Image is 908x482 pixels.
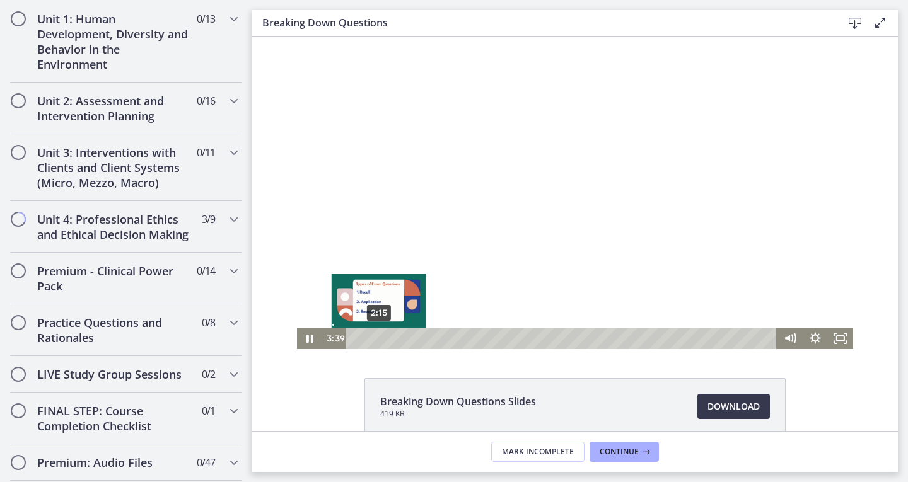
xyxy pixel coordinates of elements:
[202,212,215,227] span: 3 / 9
[202,315,215,330] span: 0 / 8
[380,409,536,419] span: 419 KB
[197,145,215,160] span: 0 / 11
[37,93,191,123] h2: Unit 2: Assessment and Intervention Planning
[197,11,215,26] span: 0 / 13
[502,447,574,457] span: Mark Incomplete
[697,394,770,419] a: Download
[197,263,215,278] span: 0 / 14
[37,403,191,433] h2: FINAL STEP: Course Completion Checklist
[576,291,601,313] button: Fullscreen
[707,399,760,414] span: Download
[202,403,215,418] span: 0 / 1
[202,367,215,382] span: 0 / 2
[491,442,585,462] button: Mark Incomplete
[197,93,215,108] span: 0 / 16
[37,455,191,470] h2: Premium: Audio Files
[37,263,191,294] h2: Premium - Clinical Power Pack
[197,455,215,470] span: 0 / 47
[37,11,191,72] h2: Unit 1: Human Development, Diversity and Behavior in the Environment
[380,394,536,409] span: Breaking Down Questions Slides
[37,212,191,242] h2: Unit 4: Professional Ethics and Ethical Decision Making
[600,447,639,457] span: Continue
[262,15,822,30] h3: Breaking Down Questions
[37,367,191,382] h2: LIVE Study Group Sessions
[37,315,191,345] h2: Practice Questions and Rationales
[252,37,898,349] iframe: Video Lesson
[590,442,659,462] button: Continue
[525,291,550,313] button: Mute
[37,145,191,190] h2: Unit 3: Interventions with Clients and Client Systems (Micro, Mezzo, Macro)
[550,291,576,313] button: Show settings menu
